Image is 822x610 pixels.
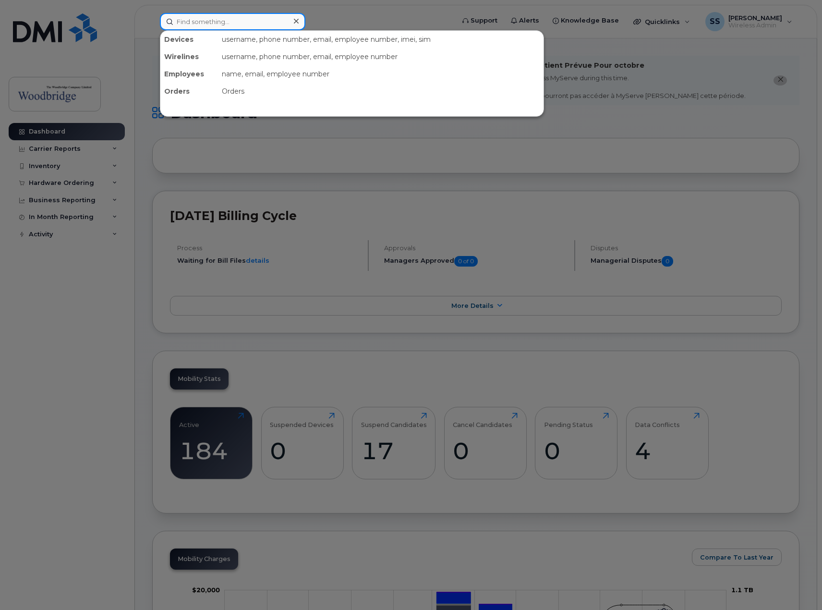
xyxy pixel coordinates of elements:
[160,48,218,65] div: Wirelines
[160,31,218,48] div: Devices
[160,83,218,100] div: Orders
[160,65,218,83] div: Employees
[218,65,544,83] div: name, email, employee number
[218,48,544,65] div: username, phone number, email, employee number
[218,31,544,48] div: username, phone number, email, employee number, imei, sim
[218,83,544,100] div: Orders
